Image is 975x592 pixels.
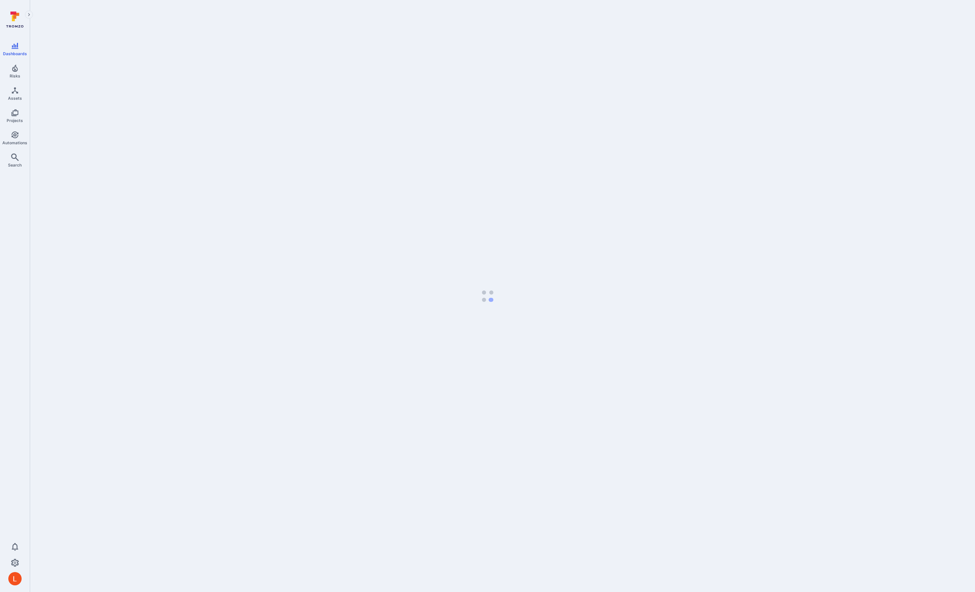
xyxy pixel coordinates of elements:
[8,572,22,585] div: Lukas Šalkauskas
[3,51,27,56] span: Dashboards
[25,11,33,19] button: Expand navigation menu
[8,96,22,101] span: Assets
[27,12,31,18] i: Expand navigation menu
[8,163,22,168] span: Search
[10,73,20,78] span: Risks
[8,572,22,585] img: ACg8ocL1zoaGYHINvVelaXD2wTMKGlaFbOiGNlSQVKsddkbQKplo=s96-c
[7,118,23,123] span: Projects
[2,140,27,145] span: Automations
